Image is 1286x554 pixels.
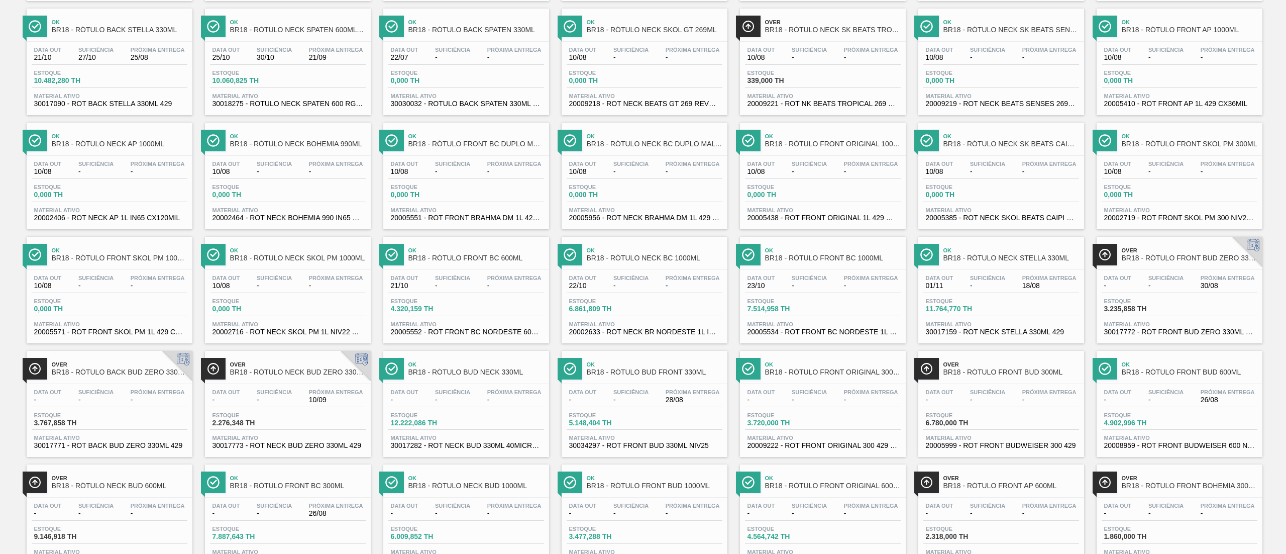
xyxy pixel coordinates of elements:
[911,343,1089,457] a: ÍconeOverBR18 - RÓTULO FRONT BUD 300MLData out-Suficiência-Próxima Entrega-Estoque6.780,000 THMat...
[765,247,901,253] span: Ok
[1104,191,1174,199] span: 0,000 TH
[747,93,898,99] span: Material ativo
[765,140,901,148] span: BR18 - RÓTULO FRONT ORIGINAL 1000ML
[52,140,187,148] span: BR18 - RÓTULO NECK AP 1000ML
[732,1,911,115] a: ÍconeOverBR18 - RÓTULO NECK SK BEATS TROPI LN 269MLData out10/08Suficiência-Próxima Entrega-Estoq...
[1122,26,1257,34] span: BR18 - RÓTULO FRONT AP 1000ML
[212,321,363,327] span: Material ativo
[1201,282,1255,290] span: 30/08
[391,275,418,281] span: Data out
[257,168,292,175] span: -
[391,207,542,213] span: Material ativo
[34,93,185,99] span: Material ativo
[747,214,898,222] span: 20005438 - ROT FRONT ORIGINAL 1L 429 CX27MIL
[391,298,461,304] span: Estoque
[943,26,1079,34] span: BR18 - RÓTULO NECK SK BEATS SENSES LN 269ML
[943,19,1079,25] span: Ok
[747,275,775,281] span: Data out
[747,191,818,199] span: 0,000 TH
[1201,168,1255,175] span: -
[197,115,376,229] a: ÍconeOkBR18 - RÓTULO NECK BOHEMIA 990MLData out10/08Suficiência-Próxima Entrega-Estoque0,000 THMa...
[385,20,398,33] img: Ícone
[554,229,732,343] a: ÍconeOkBR18 - RÓTULO NECK BC 1000MLData out22/10Suficiência-Próxima Entrega-Estoque6.861,809 THMa...
[666,47,720,53] span: Próxima Entrega
[376,343,554,457] a: ÍconeOkBR18 - RÓTULO BUD NECK 330MLData out-Suficiência-Próxima Entrega-Estoque12.222,086 THMater...
[666,54,720,61] span: -
[732,229,911,343] a: ÍconeOkBR18 - RÓTULO FRONT BC 1000MLData out23/10Suficiência-Próxima Entrega-Estoque7.514,958 THM...
[569,161,597,167] span: Data out
[408,140,544,148] span: BR18 - RÓTULO FRONT BC DUPLO MALTE 1000ML
[666,168,720,175] span: -
[34,100,185,108] span: 30017090 - ROT BACK STELLA 330ML 429
[1089,115,1267,229] a: ÍconeOkBR18 - RÓTULO FRONT SKOL PM 300MLData out10/08Suficiência-Próxima Entrega-Estoque0,000 THM...
[587,247,722,253] span: Ok
[257,161,292,167] span: Suficiência
[613,282,649,290] span: -
[385,134,398,147] img: Ícone
[911,1,1089,115] a: ÍconeOkBR18 - RÓTULO NECK SK BEATS SENSES LN 269MLData out10/08Suficiência-Próxima Entrega-Estoqu...
[943,133,1079,139] span: Ok
[1148,275,1184,281] span: Suficiência
[1022,54,1077,61] span: -
[207,248,220,261] img: Ícone
[747,100,898,108] span: 20009221 - ROT NK BEATS TROPICAL 269 REV02 CX72MIL
[926,184,996,190] span: Estoque
[29,20,41,33] img: Ícone
[19,343,197,457] a: ÍconeOverBR18 - RÓTULO BACK BUD ZERO 330MLData out-Suficiência-Próxima Entrega-Estoque3.767,858 T...
[926,70,996,76] span: Estoque
[435,282,470,290] span: -
[926,93,1077,99] span: Material ativo
[1104,47,1132,53] span: Data out
[52,19,187,25] span: Ok
[391,321,542,327] span: Material ativo
[747,207,898,213] span: Material ativo
[34,275,62,281] span: Data out
[926,77,996,84] span: 0,000 TH
[212,70,283,76] span: Estoque
[391,191,461,199] span: 0,000 TH
[765,26,901,34] span: BR18 - RÓTULO NECK SK BEATS TROPI LN 269ML
[487,47,542,53] span: Próxima Entrega
[257,47,292,53] span: Suficiência
[569,275,597,281] span: Data out
[78,282,114,290] span: -
[1104,282,1132,290] span: -
[747,77,818,84] span: 339,000 TH
[569,54,597,61] span: 10/08
[309,168,363,175] span: -
[52,254,187,262] span: BR18 - RÓTULO FRONT SKOL PM 1000ML
[920,20,933,33] img: Ícone
[1104,207,1255,213] span: Material ativo
[34,298,104,304] span: Estoque
[1148,282,1184,290] span: -
[564,20,576,33] img: Ícone
[587,140,722,148] span: BR18 - RÓTULO NECK BC DUPLO MALTE 1000ML
[29,134,41,147] img: Ícone
[564,134,576,147] img: Ícone
[926,191,996,199] span: 0,000 TH
[970,275,1005,281] span: Suficiência
[926,298,996,304] span: Estoque
[569,93,720,99] span: Material ativo
[1104,168,1132,175] span: 10/08
[926,328,1077,336] span: 30017159 - ROT NECK STELLA 330ML 429
[564,248,576,261] img: Ícone
[131,275,185,281] span: Próxima Entrega
[29,248,41,261] img: Ícone
[569,168,597,175] span: 10/08
[1148,168,1184,175] span: -
[926,275,953,281] span: Data out
[747,298,818,304] span: Estoque
[34,282,62,290] span: 10/08
[376,1,554,115] a: ÍconeOkBR18 - RÓTULO BACK SPATEN 330MLData out22/07Suficiência-Próxima Entrega-Estoque0,000 THMat...
[487,54,542,61] span: -
[742,134,755,147] img: Ícone
[747,161,775,167] span: Data out
[78,47,114,53] span: Suficiência
[1104,184,1174,190] span: Estoque
[309,161,363,167] span: Próxima Entrega
[747,70,818,76] span: Estoque
[391,328,542,336] span: 20005552 - ROT FRONT BC NORDESTE 600 429 CX27MIL
[747,305,818,313] span: 7.514,958 TH
[212,275,240,281] span: Data out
